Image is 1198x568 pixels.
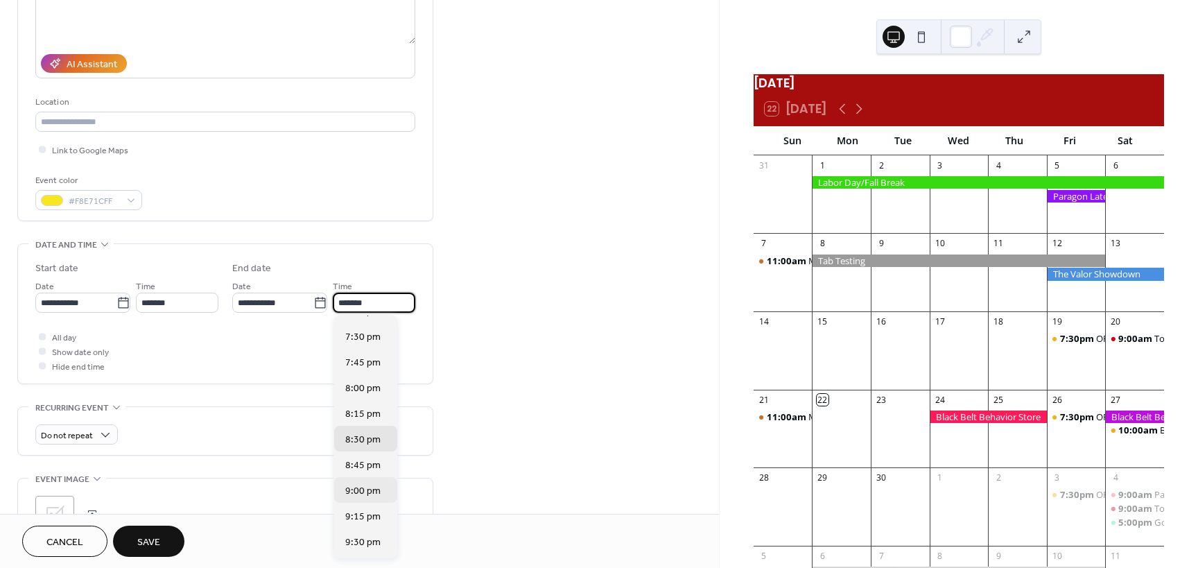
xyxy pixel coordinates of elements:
[345,458,381,473] span: 8:45 pm
[876,126,931,155] div: Tue
[1110,550,1122,562] div: 11
[1105,411,1164,423] div: Black Belt Behavior Party
[758,550,770,562] div: 5
[67,58,117,72] div: AI Assistant
[767,255,808,267] span: 11:00am
[232,279,251,294] span: Date
[1105,332,1164,345] div: Tournament Team
[35,238,97,252] span: Date and time
[46,535,83,550] span: Cancel
[820,126,876,155] div: Mon
[333,279,352,294] span: Time
[993,238,1005,250] div: 11
[758,160,770,171] div: 31
[1051,238,1063,250] div: 12
[993,160,1005,171] div: 4
[993,316,1005,328] div: 18
[52,360,105,375] span: Hide end time
[35,95,413,110] div: Location
[1096,411,1143,423] div: OPEN GYM
[993,550,1005,562] div: 9
[1047,488,1106,501] div: OPEN GYM
[1047,411,1106,423] div: OPEN GYM
[1096,332,1143,345] div: OPEN GYM
[758,472,770,484] div: 28
[1105,424,1164,436] div: Belt Exam 10am-12pm
[812,176,1164,189] div: Labor Day/Fall Break
[754,74,1164,92] div: [DATE]
[934,316,946,328] div: 17
[817,472,828,484] div: 29
[1118,424,1160,436] span: 10:00am
[934,160,946,171] div: 3
[934,472,946,484] div: 1
[934,238,946,250] div: 10
[931,126,987,155] div: Wed
[1118,516,1154,528] span: 5:00pm
[934,394,946,406] div: 24
[993,472,1005,484] div: 2
[345,484,381,499] span: 9:00 pm
[1110,160,1122,171] div: 6
[876,316,887,328] div: 16
[35,401,109,415] span: Recurring event
[35,261,78,276] div: Start date
[35,496,74,535] div: ;
[232,261,271,276] div: End date
[345,381,381,396] span: 8:00 pm
[1105,502,1164,515] div: Tournament Team
[22,526,107,557] button: Cancel
[767,411,808,423] span: 11:00am
[817,238,828,250] div: 8
[41,428,93,444] span: Do not repeat
[817,550,828,562] div: 6
[345,510,381,524] span: 9:15 pm
[52,345,109,360] span: Show date only
[345,407,381,422] span: 8:15 pm
[758,316,770,328] div: 14
[1118,488,1154,501] span: 9:00am
[137,535,160,550] span: Save
[1110,394,1122,406] div: 27
[41,54,127,73] button: AI Assistant
[1105,516,1164,528] div: Good Luck Party
[808,255,880,267] div: MR J [DATE] Class
[1047,268,1164,280] div: The Valor Showdown
[69,194,120,209] span: #F8E71CFF
[1047,332,1106,345] div: OPEN GYM
[35,173,139,188] div: Event color
[1060,488,1096,501] span: 7:30pm
[765,126,820,155] div: Sun
[1110,238,1122,250] div: 13
[1051,550,1063,562] div: 10
[812,255,1105,267] div: Tab Testing
[35,279,54,294] span: Date
[345,433,381,447] span: 8:30 pm
[52,144,128,158] span: Link to Google Maps
[1110,472,1122,484] div: 4
[817,394,828,406] div: 22
[754,255,813,267] div: MR J Sunday Class
[934,550,946,562] div: 8
[113,526,184,557] button: Save
[758,394,770,406] div: 21
[876,394,887,406] div: 23
[817,316,828,328] div: 15
[808,411,880,423] div: MR J [DATE] Class
[1110,316,1122,328] div: 20
[1060,411,1096,423] span: 7:30pm
[993,394,1005,406] div: 25
[345,330,381,345] span: 7:30 pm
[1051,394,1063,406] div: 26
[1051,316,1063,328] div: 19
[754,411,813,423] div: MR J Sunday Class
[1042,126,1097,155] div: Fri
[1097,126,1153,155] div: Sat
[817,160,828,171] div: 1
[1060,332,1096,345] span: 7:30pm
[345,535,381,550] span: 9:30 pm
[52,331,76,345] span: All day
[1051,160,1063,171] div: 5
[136,279,155,294] span: Time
